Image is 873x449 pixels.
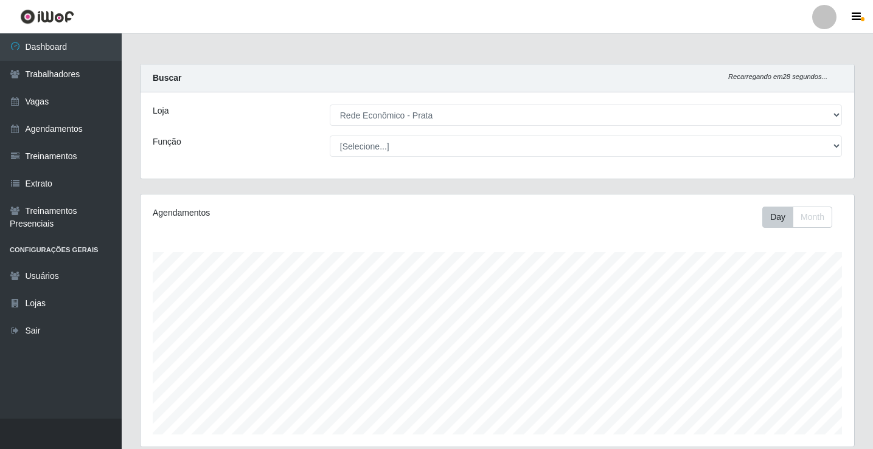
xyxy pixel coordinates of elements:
[20,9,74,24] img: CoreUI Logo
[153,135,181,148] label: Função
[762,207,842,228] div: Toolbar with button groups
[153,207,430,219] div: Agendamentos
[728,73,827,80] i: Recarregando em 28 segundos...
[793,207,832,228] button: Month
[153,73,181,83] strong: Buscar
[762,207,793,228] button: Day
[762,207,832,228] div: First group
[153,105,169,117] label: Loja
